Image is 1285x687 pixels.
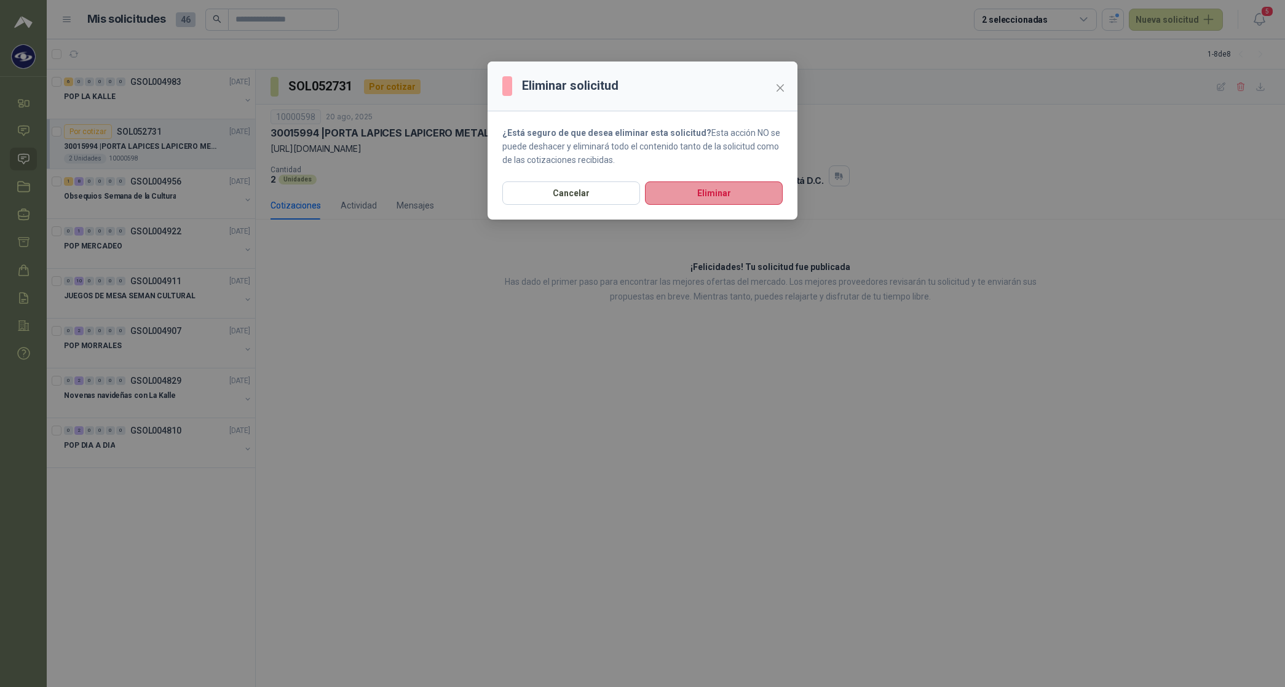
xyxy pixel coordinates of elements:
button: Cancelar [502,181,640,205]
strong: ¿Está seguro de que desea eliminar esta solicitud? [502,128,711,138]
h3: Eliminar solicitud [522,76,619,95]
button: Close [770,78,790,98]
p: Esta acción NO se puede deshacer y eliminará todo el contenido tanto de la solicitud como de las ... [502,126,783,167]
span: close [775,83,785,93]
button: Eliminar [645,181,783,205]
